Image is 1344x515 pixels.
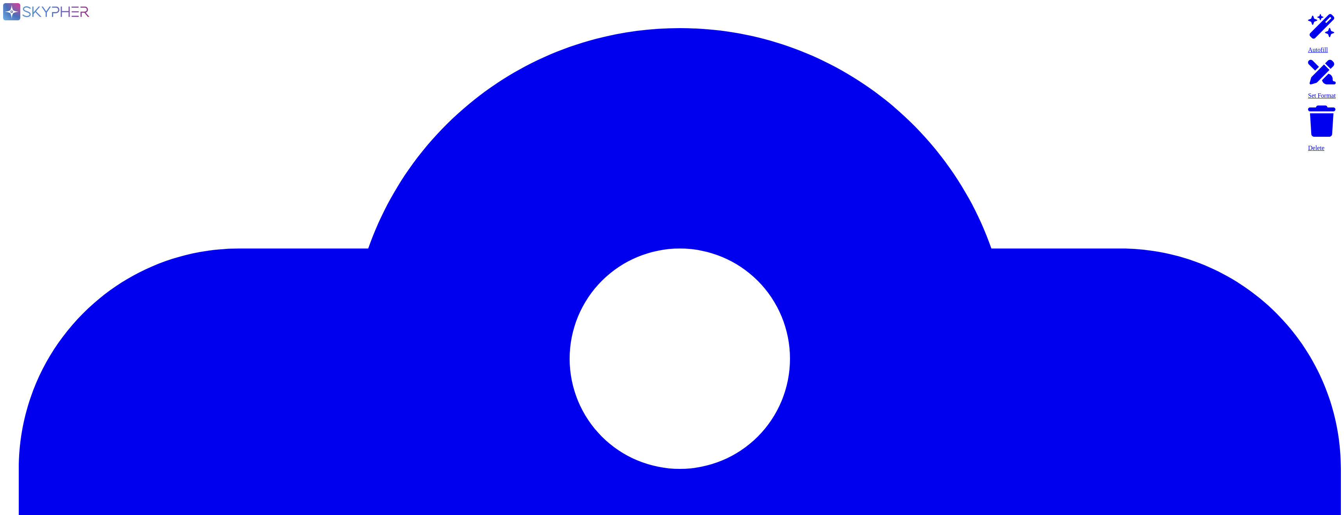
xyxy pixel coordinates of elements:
[1308,14,1336,54] a: Autofill
[1308,46,1336,54] p: Autofill
[1308,92,1336,99] p: Set Format
[1308,60,1336,99] a: Set Format
[1308,106,1336,152] a: Delete
[1308,145,1336,152] p: Delete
